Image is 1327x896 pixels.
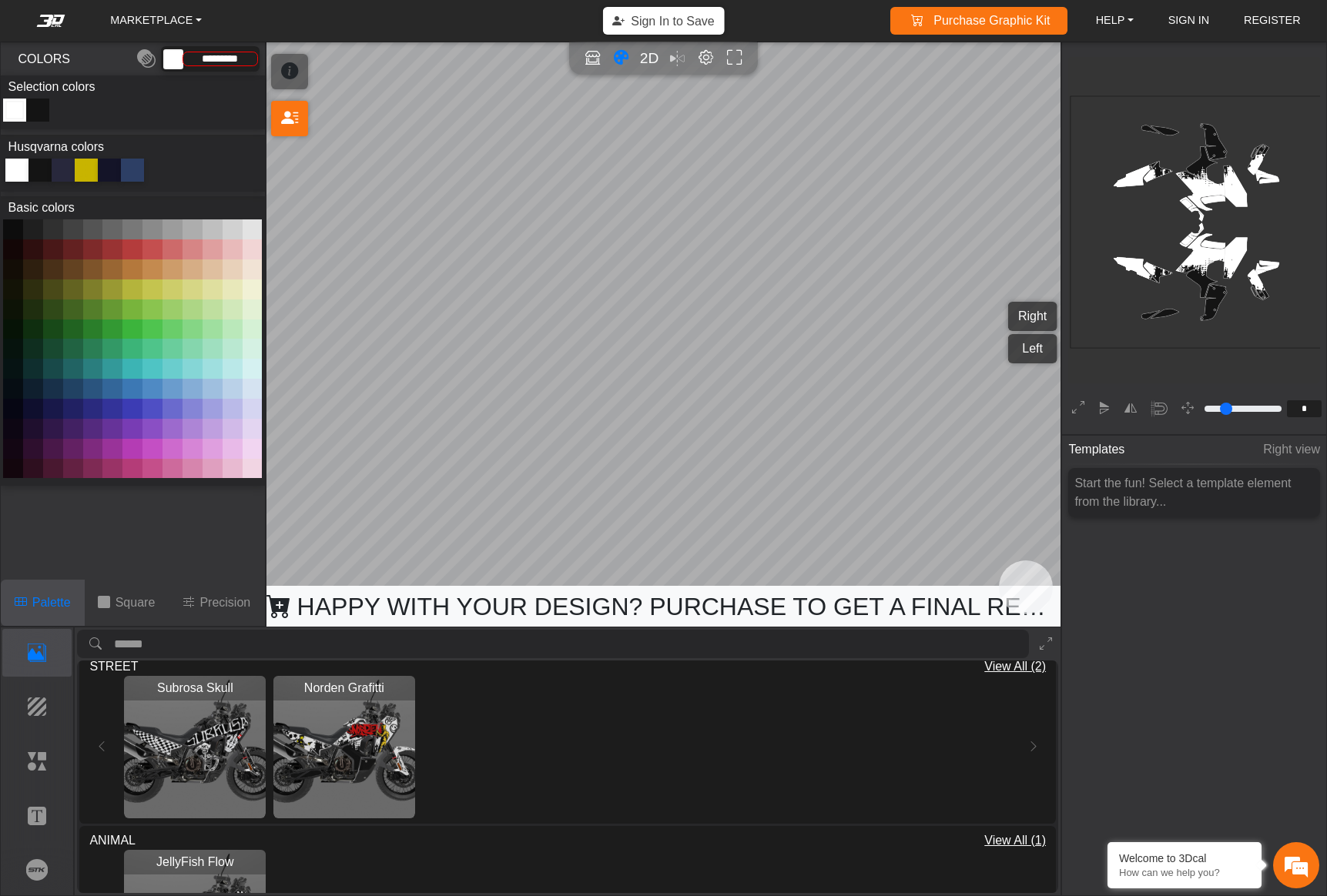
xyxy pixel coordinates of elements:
div: Articles [198,455,293,503]
span: STREET [89,657,138,676]
img: Norden Grafitti undefined [273,676,415,817]
div: FAQs [103,455,199,503]
button: Color tool [610,48,632,70]
button: Open in Showroom [581,48,604,70]
span: Subrosa Skull [155,679,236,697]
button: Sign In to Save [602,7,725,35]
button: Editor settings [695,48,717,70]
div: View Norden Grafitti [273,676,415,817]
button: 2D [638,48,661,70]
span: 2D [640,50,659,66]
button: Pan [1175,397,1199,421]
a: Purchase Graphic Kit [902,7,1057,35]
div: #141414 [28,159,52,182]
span: Happy with your design? Purchase to get a final review [266,586,1061,627]
div: #28283c [52,159,75,182]
a: SIGN IN [1162,8,1216,34]
div: #2d3f65 [121,159,144,182]
button: Flip-x [1092,397,1116,421]
span: We're online! [89,181,213,327]
div: Chat with us now [103,81,282,101]
textarea: Type your message and hit 'Enter' [8,401,293,455]
p: Square [116,593,156,612]
button: Current color [163,49,183,69]
button: Expand Library [1034,630,1058,658]
div: Minimize live chat window [253,8,290,45]
span: Norden Grafitti [302,679,387,697]
p: Palette [32,593,71,612]
button: Precision [169,580,265,627]
button: Toggle Transparency [137,45,156,73]
button: Expand 2D editor [1066,397,1090,421]
button: Full screen [723,48,746,70]
div: #ffffffff [5,159,28,182]
button: Right [1008,302,1057,331]
a: REGISTER [1238,8,1307,34]
p: How can we help you? [1119,867,1250,878]
a: HELP [1090,8,1140,34]
input: search asset [114,630,1029,658]
label: Husqvarna colors [1,135,112,158]
div: Color Toggle [1,75,265,129]
div: View Subrosa Skull [124,676,266,817]
div: #141414 [26,99,49,122]
span: JellyFish Flow [154,853,236,871]
button: Square [84,580,169,627]
div: #c8b400 [75,159,98,182]
label: Selection colors [8,78,96,96]
div: #FFFFFFFF [3,99,26,122]
p: Precision [199,593,250,612]
div: Welcome to 3Dcal [1119,852,1250,864]
label: Basic colors [1,196,82,219]
button: Snap to symmetry line [1144,394,1173,423]
button: Flip-y [1118,397,1142,421]
div: Navigation go back [17,79,40,102]
span: COLORS [8,50,92,69]
a: MARKETPLACE [104,8,208,34]
span: Start the fun! Select a template element from the library... [1074,476,1291,508]
div: #141428 [98,159,121,182]
button: Palette [1,580,85,627]
span: View All (2) [984,657,1046,676]
button: Left [1008,334,1057,363]
span: Right view [1263,436,1320,464]
span: ANIMAL [89,831,136,850]
span: Templates [1068,436,1124,464]
span: View All (1) [984,831,1046,850]
img: Subrosa Skull undefined [124,676,266,817]
span: Conversation [8,482,103,493]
